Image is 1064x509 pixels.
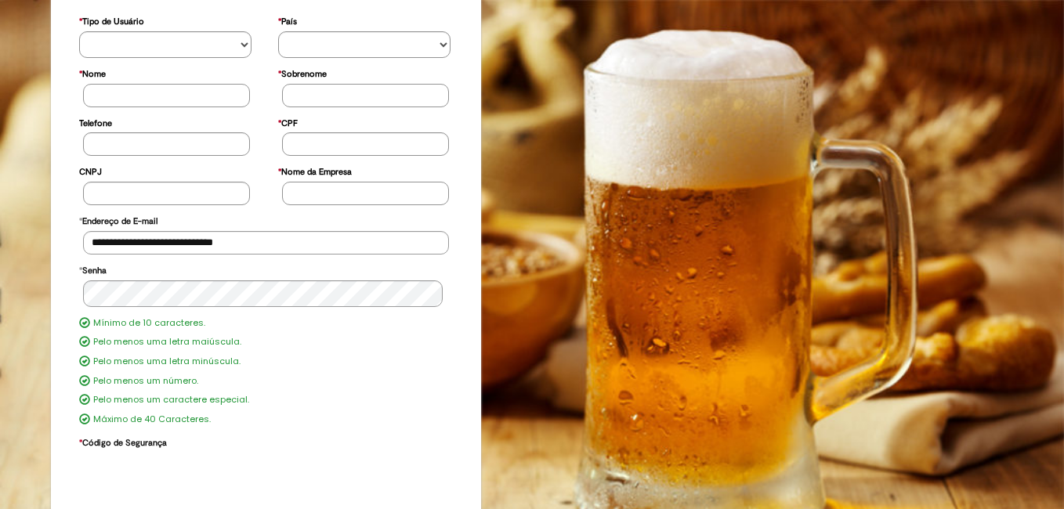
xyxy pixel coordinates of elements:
label: Tipo de Usuário [79,9,144,31]
label: Senha [79,258,107,280]
label: Mínimo de 10 caracteres. [93,317,205,330]
label: Telefone [79,110,112,133]
label: Nome da Empresa [278,159,352,182]
label: CPF [278,110,298,133]
label: Endereço de E-mail [79,208,157,231]
label: Pelo menos uma letra minúscula. [93,356,241,368]
label: Pelo menos uma letra maiúscula. [93,336,241,348]
label: País [278,9,297,31]
label: Nome [79,61,106,84]
label: Máximo de 40 Caracteres. [93,413,211,426]
label: CNPJ [79,159,102,182]
label: Sobrenome [278,61,327,84]
label: Código de Segurança [79,430,167,453]
label: Pelo menos um número. [93,375,198,388]
label: Pelo menos um caractere especial. [93,394,249,406]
